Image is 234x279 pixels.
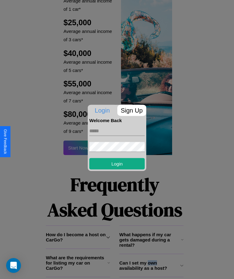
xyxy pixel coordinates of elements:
[88,105,117,116] p: Login
[6,258,21,273] div: Open Intercom Messenger
[117,105,147,116] p: Sign Up
[89,158,145,169] button: Login
[3,129,7,154] div: Give Feedback
[89,118,145,123] h4: Welcome Back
